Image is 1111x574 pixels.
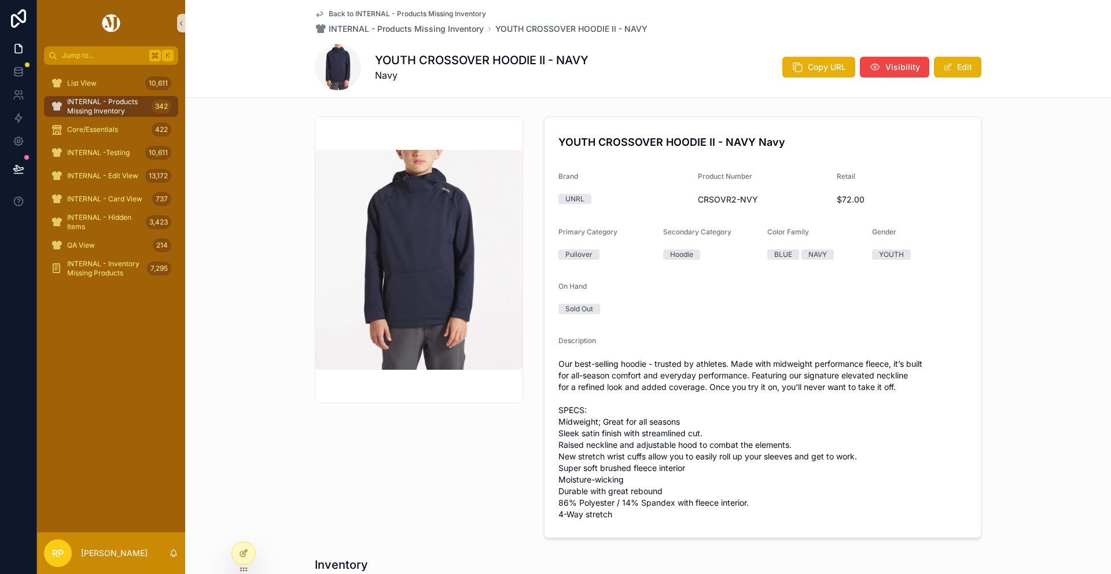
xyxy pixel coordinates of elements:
[558,227,617,236] span: Primary Category
[885,61,920,73] span: Visibility
[152,192,171,206] div: 737
[329,9,486,19] span: Back to INTERNAL - Products Missing Inventory
[44,165,178,186] a: INTERNAL - Edit View13,172
[146,215,171,229] div: 3,423
[152,100,171,113] div: 342
[315,557,604,573] h1: Inventory
[67,148,130,157] span: INTERNAL -Testing
[879,249,904,260] div: YOUTH
[808,61,846,73] span: Copy URL
[100,14,122,32] img: App logo
[315,23,484,35] a: INTERNAL - Products Missing Inventory
[145,146,171,160] div: 10,611
[44,142,178,163] a: INTERNAL -Testing10,611
[62,51,145,60] span: Jump to...
[782,57,855,78] button: Copy URL
[565,249,593,260] div: Pullover
[872,227,896,236] span: Gender
[44,258,178,279] a: INTERNAL - Inventory Missing Products7,295
[163,51,172,60] span: K
[860,57,929,78] button: Visibility
[565,304,593,314] div: Sold Out
[145,169,171,183] div: 13,172
[67,259,142,278] span: INTERNAL - Inventory Missing Products
[44,119,178,140] a: Core/Essentials422
[808,249,827,260] div: NAVY
[37,65,185,294] div: scrollable content
[375,52,588,68] h1: YOUTH CROSSOVER HOODIE II - NAVY
[495,23,648,35] a: YOUTH CROSSOVER HOODIE II - NAVY
[670,249,693,260] div: Hoodie
[565,194,584,204] div: UNRL
[558,172,578,181] span: Brand
[698,172,752,181] span: Product Number
[329,23,484,35] span: INTERNAL - Products Missing Inventory
[67,194,142,204] span: INTERNAL - Card View
[147,262,171,275] div: 7,295
[153,238,171,252] div: 214
[67,97,147,116] span: INTERNAL - Products Missing Inventory
[44,96,178,117] a: INTERNAL - Products Missing Inventory342
[558,134,967,150] h4: YOUTH CROSSOVER HOODIE II - NAVY Navy
[67,79,97,88] span: List View
[44,73,178,94] a: List View10,611
[558,282,587,290] span: On Hand
[774,249,792,260] div: BLUE
[375,68,588,82] span: Navy
[67,213,141,231] span: INTERNAL - Hidden Items
[837,172,855,181] span: Retail
[558,358,967,520] span: Our best-selling hoodie - trusted by athletes. Made with midweight performance fleece, it’s built...
[837,194,967,205] span: $72.00
[67,241,95,250] span: QA View
[767,227,809,236] span: Color Family
[44,212,178,233] a: INTERNAL - Hidden Items3,423
[67,125,118,134] span: Core/Essentials
[698,194,828,205] span: CRSOVR2-NVY
[67,171,138,181] span: INTERNAL - Edit View
[145,76,171,90] div: 10,611
[315,150,523,369] img: UNRL-2024-04-18-KB-JE1305.webp
[152,123,171,137] div: 422
[934,57,981,78] button: Edit
[558,336,596,345] span: Description
[81,547,148,559] p: [PERSON_NAME]
[52,546,64,560] span: RP
[663,227,731,236] span: Secondary Category
[44,46,178,65] button: Jump to...K
[44,235,178,256] a: QA View214
[315,9,486,19] a: Back to INTERNAL - Products Missing Inventory
[44,189,178,209] a: INTERNAL - Card View737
